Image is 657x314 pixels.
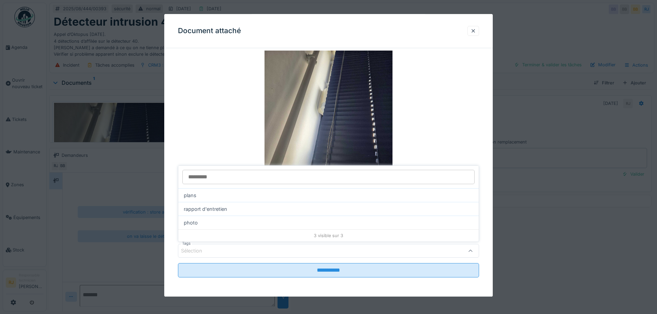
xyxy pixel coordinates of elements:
h3: Document attaché [178,27,241,35]
img: 822b97cc-340f-4406-8234-0d1d8c9c8a2e-20250818_084508.jpg [178,51,479,222]
div: 3 visible sur 3 [178,229,479,242]
div: Sélection [181,247,212,255]
div: plans [178,188,479,202]
div: photo [178,216,479,229]
div: rapport d'entretien [178,202,479,216]
label: Tags [181,241,192,247]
